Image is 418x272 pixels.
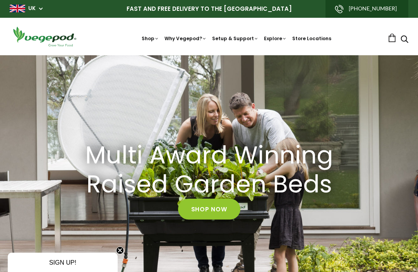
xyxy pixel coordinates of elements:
[41,141,377,199] a: Multi Award Winning Raised Garden Beds
[10,5,25,12] img: gb_large.png
[8,253,118,272] div: SIGN UP!Close teaser
[264,35,287,42] a: Explore
[28,5,36,12] a: UK
[49,259,76,266] span: SIGN UP!
[10,25,79,48] img: Vegepod
[401,36,408,44] a: Search
[292,35,331,42] a: Store Locations
[164,35,207,42] a: Why Vegepod?
[142,35,159,42] a: Shop
[116,246,124,254] button: Close teaser
[212,35,259,42] a: Setup & Support
[178,199,240,220] a: Shop Now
